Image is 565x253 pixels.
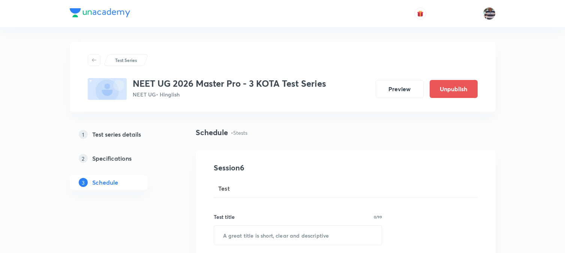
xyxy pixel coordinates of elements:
h5: Schedule [92,178,118,187]
button: avatar [414,8,426,20]
p: 3 [79,178,88,187]
a: 1Test series details [70,127,172,142]
span: Test [218,184,230,193]
p: 0/99 [374,215,382,219]
input: A great title is short, clear and descriptive [214,226,382,245]
h6: Test title [214,213,235,221]
h3: NEET UG 2026 Master Pro - 3 KOTA Test Series [133,78,326,89]
p: Test Series [115,57,137,63]
a: 2Specifications [70,151,172,166]
h4: Session 6 [214,162,351,173]
h5: Test series details [92,130,141,139]
img: Company Logo [70,8,130,17]
p: NEET UG • Hinglish [133,90,326,98]
h5: Specifications [92,154,132,163]
p: • 5 tests [231,129,247,137]
button: Unpublish [430,80,478,98]
img: avatar [417,10,424,17]
a: Company Logo [70,8,130,19]
button: Preview [376,80,424,98]
p: 2 [79,154,88,163]
img: jugraj singh [483,7,496,20]
p: 1 [79,130,88,139]
img: fallback-thumbnail.png [88,78,127,100]
h4: Schedule [196,127,228,138]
